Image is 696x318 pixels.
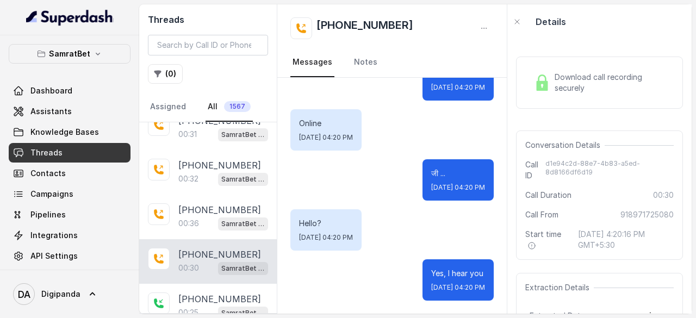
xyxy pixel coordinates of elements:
[178,173,198,184] p: 00:32
[30,127,99,138] span: Knowledge Bases
[299,118,353,129] p: Online
[534,74,550,91] img: Lock Icon
[299,133,353,142] span: [DATE] 04:20 PM
[9,267,130,286] a: Voices Library
[431,83,485,92] span: [DATE] 04:20 PM
[525,229,569,251] span: Start time
[49,47,90,60] p: SamratBet
[9,184,130,204] a: Campaigns
[431,183,485,192] span: [DATE] 04:20 PM
[578,229,674,251] span: [DATE] 4:20:16 PM GMT+5:30
[221,263,265,274] p: SamratBet agent
[525,282,594,293] span: Extraction Details
[9,44,130,64] button: SamratBet
[545,159,674,181] span: d1e94c2d-88e7-4b83-a5ed-8d8166df6d19
[525,209,558,220] span: Call From
[148,64,183,84] button: (0)
[525,140,605,151] span: Conversation Details
[30,85,72,96] span: Dashboard
[30,251,78,261] span: API Settings
[224,101,251,112] span: 1567
[18,289,30,300] text: DA
[148,13,268,26] h2: Threads
[26,9,114,26] img: light.svg
[30,189,73,199] span: Campaigns
[178,218,199,229] p: 00:36
[431,283,485,292] span: [DATE] 04:20 PM
[9,143,130,163] a: Threads
[653,190,674,201] span: 00:30
[9,279,130,309] a: Digipanda
[431,268,485,279] p: Yes, I hear you
[9,102,130,121] a: Assistants
[525,159,545,181] span: Call ID
[536,15,566,28] p: Details
[148,92,268,122] nav: Tabs
[9,226,130,245] a: Integrations
[221,129,265,140] p: SamratBet agent
[299,218,353,229] p: Hello?
[30,106,72,117] span: Assistants
[9,164,130,183] a: Contacts
[221,219,265,229] p: SamratBet agent
[148,35,268,55] input: Search by Call ID or Phone Number
[30,209,66,220] span: Pipelines
[290,48,334,77] a: Messages
[30,168,66,179] span: Contacts
[352,48,380,77] a: Notes
[178,159,261,172] p: [PHONE_NUMBER]
[148,92,188,122] a: Assigned
[178,307,198,318] p: 00:25
[178,263,199,273] p: 00:30
[620,209,674,220] span: 918971725080
[299,233,353,242] span: [DATE] 04:20 PM
[41,289,80,300] span: Digipanda
[525,190,571,201] span: Call Duration
[9,122,130,142] a: Knowledge Bases
[178,248,261,261] p: [PHONE_NUMBER]
[30,147,63,158] span: Threads
[206,92,253,122] a: All1567
[9,81,130,101] a: Dashboard
[178,203,261,216] p: [PHONE_NUMBER]
[221,174,265,185] p: SamratBet agent
[30,230,78,241] span: Integrations
[178,292,261,305] p: [PHONE_NUMBER]
[555,72,669,93] span: Download call recording securely
[290,48,494,77] nav: Tabs
[431,168,485,179] p: जी ...
[9,246,130,266] a: API Settings
[178,129,197,140] p: 00:31
[316,17,413,39] h2: [PHONE_NUMBER]
[9,205,130,225] a: Pipelines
